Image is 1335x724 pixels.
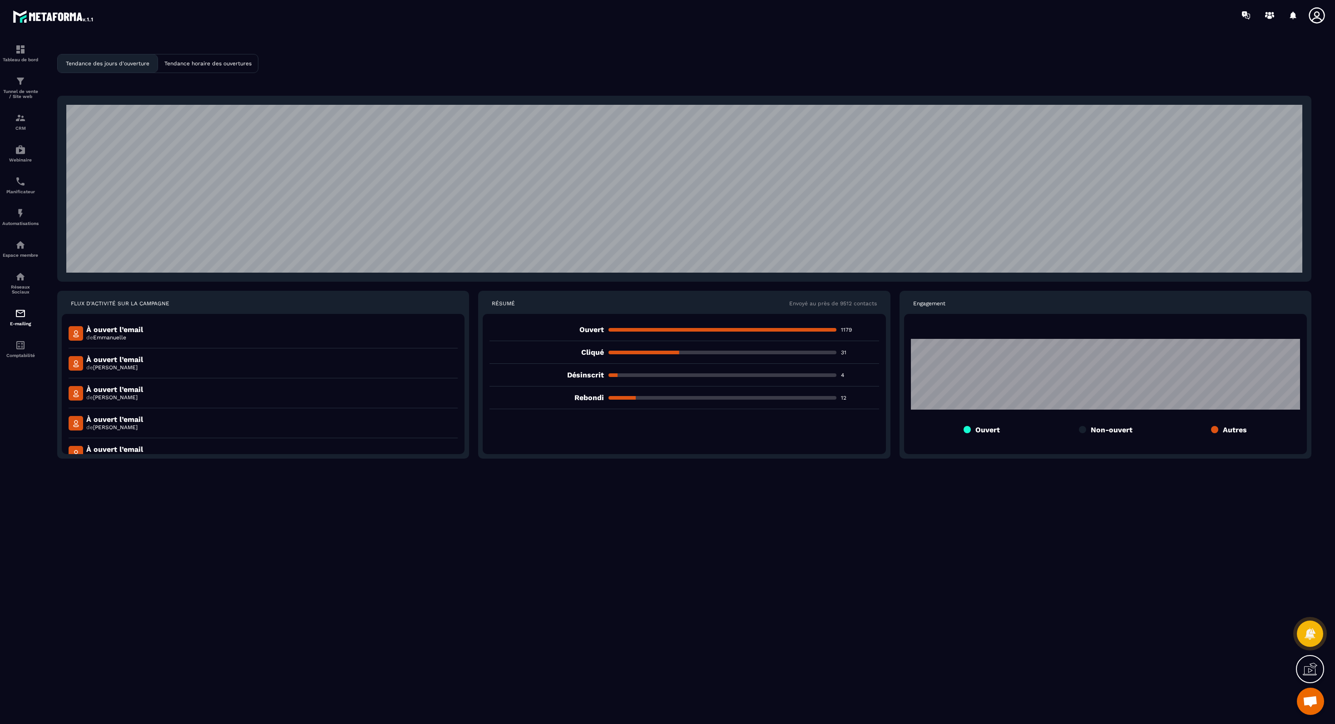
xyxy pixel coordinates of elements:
[489,348,603,357] p: Cliqué
[69,446,83,460] img: mail-detail-icon.f3b144a5.svg
[15,76,26,87] img: formation
[489,325,603,334] p: Ouvert
[113,54,139,59] div: Mots-clés
[2,233,39,264] a: automationsautomationsEspace membre
[2,301,39,333] a: emailemailE-mailing
[975,426,1000,434] p: Ouvert
[15,208,26,219] img: automations
[2,264,39,301] a: social-networksocial-networkRéseaux Sociaux
[15,44,26,55] img: formation
[492,300,515,307] p: RÉSUMÉ
[93,364,138,371] span: [PERSON_NAME]
[69,416,83,430] img: mail-detail-icon.f3b144a5.svg
[2,353,39,358] p: Comptabilité
[2,69,39,106] a: formationformationTunnel de vente / Site web
[1091,426,1132,434] p: Non-ouvert
[841,394,879,401] p: 12
[841,372,879,379] p: 4
[69,326,83,341] img: mail-detail-icon.f3b144a5.svg
[86,355,143,364] p: À ouvert l’email
[86,445,143,454] p: À ouvert l’email
[2,57,39,62] p: Tableau de bord
[86,415,143,424] p: À ouvert l’email
[2,221,39,226] p: Automatisations
[86,364,143,371] p: de
[103,53,110,60] img: tab_keywords_by_traffic_grey.svg
[69,356,83,371] img: mail-detail-icon.f3b144a5.svg
[489,393,603,402] p: Rebondi
[2,157,39,162] p: Webinaire
[15,176,26,187] img: scheduler
[15,271,26,282] img: social-network
[66,60,149,67] p: Tendance des jours d'ouverture
[913,300,945,307] p: Engagement
[1223,426,1247,434] p: Autres
[2,333,39,365] a: accountantaccountantComptabilité
[2,253,39,258] p: Espace membre
[15,113,26,123] img: formation
[2,201,39,233] a: automationsautomationsAutomatisations
[789,300,877,307] p: Envoyé au près de 9512 contacts
[86,454,143,461] p: de
[86,325,143,334] p: À ouvert l’email
[2,189,39,194] p: Planificateur
[24,24,103,31] div: Domaine: [DOMAIN_NAME]
[13,8,94,24] img: logo
[15,144,26,155] img: automations
[86,424,143,431] p: de
[2,137,39,169] a: automationsautomationsWebinaire
[2,284,39,294] p: Réseaux Sociaux
[2,106,39,137] a: formationformationCRM
[15,15,22,22] img: logo_orange.svg
[71,300,169,307] p: FLUX D'ACTIVITÉ SUR LA CAMPAGNE
[93,394,138,401] span: [PERSON_NAME]
[93,424,138,430] span: [PERSON_NAME]
[25,15,44,22] div: v 4.0.25
[69,386,83,401] img: mail-detail-icon.f3b144a5.svg
[15,240,26,250] img: automations
[2,37,39,69] a: formationformationTableau de bord
[2,89,39,99] p: Tunnel de vente / Site web
[841,326,879,333] p: 1179
[841,349,879,356] p: 31
[86,394,143,401] p: de
[2,126,39,131] p: CRM
[93,334,126,341] span: Emmanuelle
[86,334,143,341] p: de
[15,340,26,351] img: accountant
[489,371,603,379] p: Désinscrit
[164,60,252,67] p: Tendance horaire des ouvertures
[1297,688,1324,715] a: Ouvrir le chat
[15,24,22,31] img: website_grey.svg
[2,169,39,201] a: schedulerschedulerPlanificateur
[15,308,26,319] img: email
[37,53,44,60] img: tab_domain_overview_orange.svg
[47,54,70,59] div: Domaine
[2,321,39,326] p: E-mailing
[86,385,143,394] p: À ouvert l’email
